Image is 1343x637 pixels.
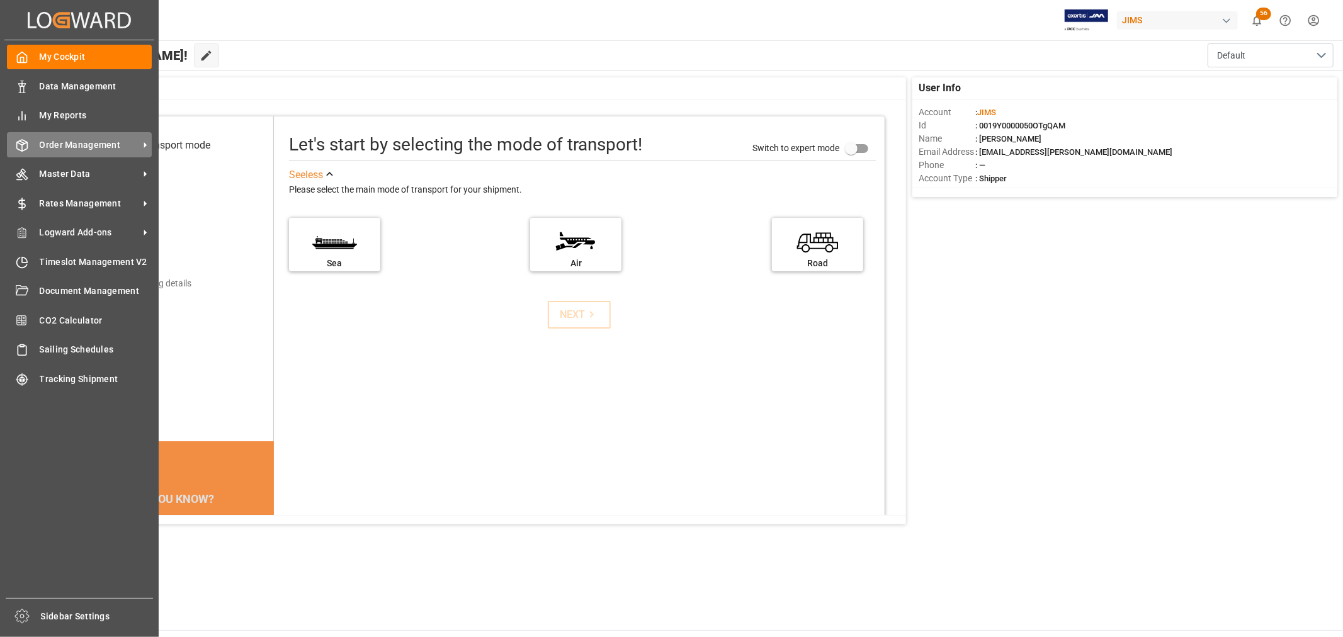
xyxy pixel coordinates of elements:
[975,121,1065,130] span: : 0019Y0000050OTgQAM
[40,197,139,210] span: Rates Management
[7,308,152,332] a: CO2 Calculator
[975,108,996,117] span: :
[7,103,152,128] a: My Reports
[7,74,152,98] a: Data Management
[975,174,1007,183] span: : Shipper
[7,279,152,303] a: Document Management
[536,257,615,270] div: Air
[548,301,611,329] button: NEXT
[919,81,961,96] span: User Info
[1208,43,1334,67] button: open menu
[113,138,210,153] div: Select transport mode
[7,337,152,362] a: Sailing Schedules
[919,159,975,172] span: Phone
[289,132,642,158] div: Let's start by selecting the mode of transport!
[7,45,152,69] a: My Cockpit
[1271,6,1300,35] button: Help Center
[977,108,996,117] span: JIMS
[560,307,598,322] div: NEXT
[295,257,374,270] div: Sea
[1117,8,1243,32] button: JIMS
[919,145,975,159] span: Email Address
[919,106,975,119] span: Account
[40,343,152,356] span: Sailing Schedules
[71,485,274,512] div: DID YOU KNOW?
[41,610,154,623] span: Sidebar Settings
[40,138,139,152] span: Order Management
[40,80,152,93] span: Data Management
[975,147,1172,157] span: : [EMAIL_ADDRESS][PERSON_NAME][DOMAIN_NAME]
[7,249,152,274] a: Timeslot Management V2
[40,167,139,181] span: Master Data
[1256,8,1271,20] span: 56
[86,512,259,557] div: Approximately 55% of the total emissions in a port are from ships (Springer Nature)
[1243,6,1271,35] button: show 56 new notifications
[40,314,152,327] span: CO2 Calculator
[40,285,152,298] span: Document Management
[919,132,975,145] span: Name
[1217,49,1245,62] span: Default
[52,43,188,67] span: Hello [PERSON_NAME]!
[289,167,323,183] div: See less
[975,161,985,170] span: : —
[40,50,152,64] span: My Cockpit
[778,257,857,270] div: Road
[1065,9,1108,31] img: Exertis%20JAM%20-%20Email%20Logo.jpg_1722504956.jpg
[7,366,152,391] a: Tracking Shipment
[256,512,274,572] button: next slide / item
[40,226,139,239] span: Logward Add-ons
[975,134,1041,144] span: : [PERSON_NAME]
[1117,11,1238,30] div: JIMS
[289,183,876,198] div: Please select the main mode of transport for your shipment.
[752,142,839,152] span: Switch to expert mode
[40,109,152,122] span: My Reports
[40,256,152,269] span: Timeslot Management V2
[40,373,152,386] span: Tracking Shipment
[919,172,975,185] span: Account Type
[919,119,975,132] span: Id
